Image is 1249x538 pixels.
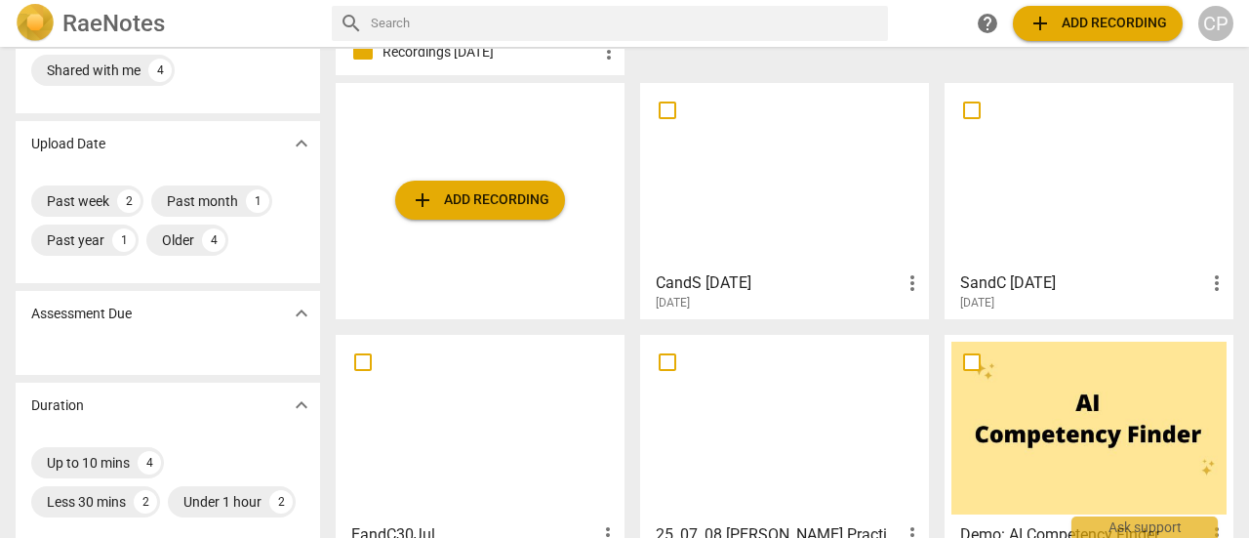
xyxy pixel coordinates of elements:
button: Show more [287,299,316,328]
span: Add recording [411,188,549,212]
span: [DATE] [960,295,994,311]
div: 2 [117,189,141,213]
button: CP [1198,6,1233,41]
a: Help [970,6,1005,41]
span: search [340,12,363,35]
p: Assessment Due [31,304,132,324]
h2: RaeNotes [62,10,165,37]
input: Search [371,8,880,39]
a: SandC [DATE][DATE] [951,90,1227,310]
span: add [1028,12,1052,35]
h3: SandC 14 Aug [960,271,1205,295]
button: Upload [1013,6,1183,41]
div: 2 [134,490,157,514]
p: Upload Date [31,134,105,154]
span: help [976,12,999,35]
div: Less 30 mins [47,492,126,512]
div: Past year [47,230,104,250]
p: Recordings July 25 [383,42,597,62]
div: 1 [112,228,136,252]
span: more_vert [1205,271,1229,295]
img: Logo [16,4,55,43]
span: more_vert [901,271,924,295]
p: Duration [31,395,84,416]
span: expand_more [290,132,313,155]
span: more_vert [597,40,621,63]
span: Add recording [1028,12,1167,35]
div: Past month [167,191,238,211]
span: expand_more [290,393,313,417]
div: 2 [269,490,293,514]
div: Past week [47,191,109,211]
span: folder [351,40,375,63]
div: 4 [202,228,225,252]
button: Show more [287,391,316,420]
div: Up to 10 mins [47,453,130,473]
h3: CandS 21 Aug [656,271,901,295]
span: add [411,188,434,212]
div: Ask support [1071,517,1218,538]
div: 1 [246,189,269,213]
button: Upload [395,181,565,220]
div: Under 1 hour [183,492,262,512]
div: 4 [138,451,161,475]
div: Shared with me [47,61,141,80]
div: 4 [148,59,172,82]
span: [DATE] [656,295,690,311]
a: LogoRaeNotes [16,4,316,43]
div: Older [162,230,194,250]
button: Show more [287,129,316,158]
a: CandS [DATE][DATE] [647,90,922,310]
span: expand_more [290,302,313,325]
